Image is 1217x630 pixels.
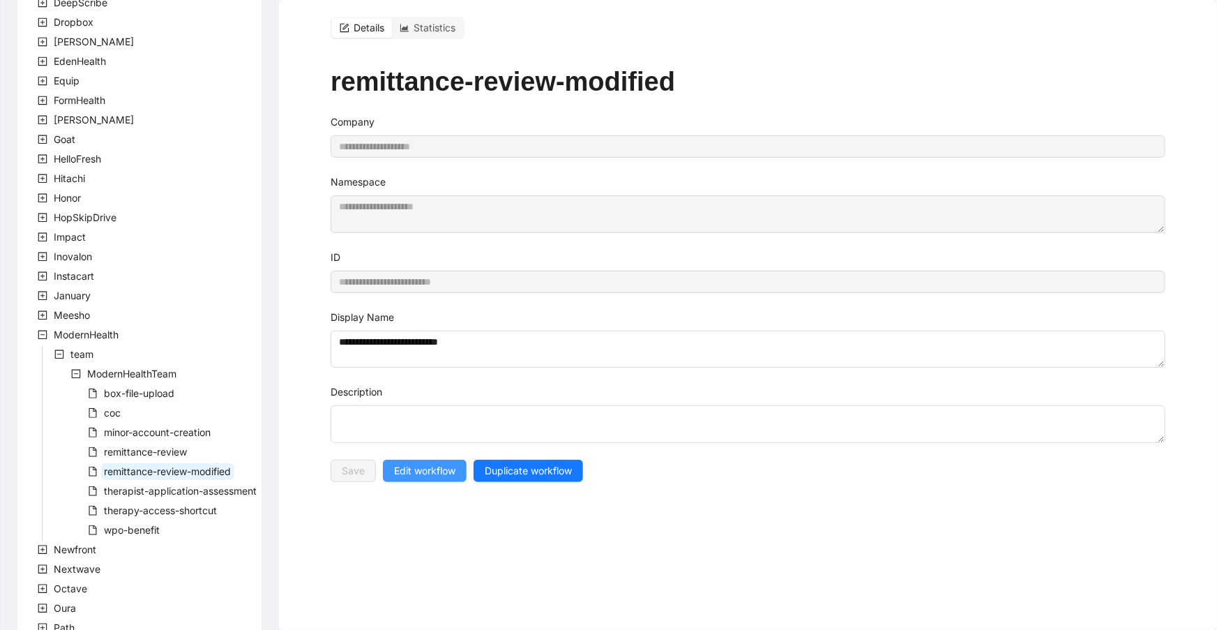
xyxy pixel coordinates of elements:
[383,460,467,482] button: Edit workflow
[331,331,1165,368] textarea: Display Name
[54,329,119,340] span: ModernHealth
[38,330,47,340] span: minus-square
[331,195,1165,233] textarea: Namespace
[54,543,96,555] span: Newfront
[104,426,211,438] span: minor-account-creation
[51,229,89,246] span: Impact
[88,447,98,457] span: file
[38,193,47,203] span: plus-square
[88,428,98,437] span: file
[38,213,47,223] span: plus-square
[331,66,1165,98] h1: remittance-review-modified
[101,522,162,539] span: wpo-benefit
[54,250,92,262] span: Inovalon
[88,408,98,418] span: file
[54,270,94,282] span: Instacart
[38,545,47,555] span: plus-square
[101,502,220,519] span: therapy-access-shortcut
[38,310,47,320] span: plus-square
[38,57,47,66] span: plus-square
[54,231,86,243] span: Impact
[54,36,134,47] span: [PERSON_NAME]
[51,600,79,617] span: Oura
[51,209,119,226] span: HopSkipDrive
[104,485,257,497] span: therapist-application-assessment
[54,172,85,184] span: Hitachi
[414,22,455,33] span: Statistics
[38,174,47,183] span: plus-square
[38,76,47,86] span: plus-square
[54,16,93,28] span: Dropbox
[70,348,93,360] span: team
[340,23,349,33] span: form
[331,271,1165,293] input: ID
[104,387,174,399] span: box-file-upload
[51,268,97,285] span: Instacart
[51,561,103,578] span: Nextwave
[38,603,47,613] span: plus-square
[54,153,101,165] span: HelloFresh
[54,309,90,321] span: Meesho
[51,53,109,70] span: EdenHealth
[104,465,231,477] span: remittance-review-modified
[38,584,47,594] span: plus-square
[51,170,88,187] span: Hitachi
[54,563,100,575] span: Nextwave
[38,252,47,262] span: plus-square
[354,22,384,33] span: Details
[54,114,134,126] span: [PERSON_NAME]
[38,564,47,574] span: plus-square
[38,17,47,27] span: plus-square
[331,310,394,325] label: Display Name
[101,483,259,500] span: therapist-application-assessment
[54,211,116,223] span: HopSkipDrive
[394,463,455,479] span: Edit workflow
[331,384,382,400] label: Description
[51,190,84,207] span: Honor
[51,131,78,148] span: Goat
[54,290,91,301] span: January
[54,602,76,614] span: Oura
[104,524,160,536] span: wpo-benefit
[51,112,137,128] span: Garner
[88,486,98,496] span: file
[51,327,121,343] span: ModernHealth
[38,115,47,125] span: plus-square
[51,92,108,109] span: FormHealth
[51,287,93,304] span: January
[88,389,98,398] span: file
[101,463,234,480] span: remittance-review-modified
[38,291,47,301] span: plus-square
[88,506,98,516] span: file
[51,580,90,597] span: Octave
[51,33,137,50] span: Earnest
[331,405,1165,443] textarea: Description
[104,504,217,516] span: therapy-access-shortcut
[51,248,95,265] span: Inovalon
[342,463,365,479] span: Save
[51,151,104,167] span: HelloFresh
[54,75,80,87] span: Equip
[88,467,98,477] span: file
[101,385,177,402] span: box-file-upload
[331,460,376,482] button: Save
[104,407,121,419] span: coc
[51,73,82,89] span: Equip
[54,583,87,594] span: Octave
[71,369,81,379] span: minus-square
[101,424,213,441] span: minor-account-creation
[38,37,47,47] span: plus-square
[38,96,47,105] span: plus-square
[331,135,1165,158] input: Company
[87,368,176,380] span: ModernHealthTeam
[101,444,190,460] span: remittance-review
[54,350,64,359] span: minus-square
[88,525,98,535] span: file
[38,271,47,281] span: plus-square
[38,232,47,242] span: plus-square
[51,14,96,31] span: Dropbox
[54,192,81,204] span: Honor
[400,23,409,33] span: area-chart
[474,460,583,482] button: Duplicate workflow
[68,346,96,363] span: team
